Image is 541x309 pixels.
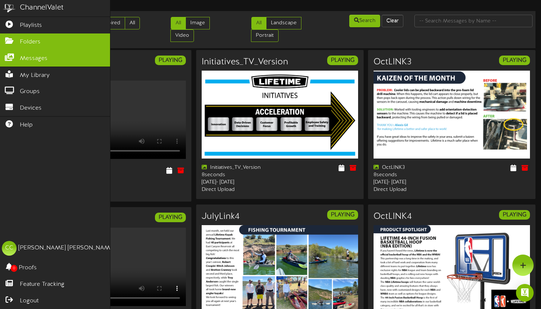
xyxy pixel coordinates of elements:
[202,164,275,171] div: Initiatives_TV_Version
[331,57,354,64] strong: PLAYING
[185,17,210,29] a: Image
[98,17,125,29] a: Expired
[202,179,275,186] div: [DATE] - [DATE]
[266,17,301,29] a: Landscape
[414,15,533,27] input: -- Search Messages by Name --
[202,186,275,193] div: Direct Upload
[349,15,380,27] button: Search
[20,88,40,96] span: Groups
[20,38,40,46] span: Folders
[159,214,182,221] strong: PLAYING
[20,104,42,113] span: Devices
[20,3,64,13] div: ChannelValet
[503,212,526,218] strong: PLAYING
[202,212,240,221] h3: JulyLink4
[382,15,403,27] button: Clear
[251,17,266,29] a: All
[516,284,534,302] div: Open Intercom Messenger
[2,241,17,256] div: CC
[20,71,50,80] span: My Library
[20,54,47,63] span: Messages
[20,297,39,305] span: Logout
[159,57,182,64] strong: PLAYING
[202,71,358,159] img: e6aa9e71-2846-4eb2-b86e-7255460fe74d.jpg
[374,186,446,193] div: Direct Upload
[20,121,33,129] span: Help
[251,29,279,42] a: Portrait
[374,179,446,186] div: [DATE] - [DATE]
[202,171,275,179] div: 8 seconds
[503,57,526,64] strong: PLAYING
[20,280,64,289] span: Feature Tracking
[374,57,411,67] h3: OctLINK3
[20,21,42,30] span: Playlists
[202,57,288,67] h3: Initiatives_TV_Version
[374,71,530,159] img: 51f9514e-4577-455f-997f-070a4e62ce1f.jpg
[19,264,37,272] span: Proofs
[11,265,17,272] span: 0
[374,212,412,221] h3: OctLINK4
[374,171,446,179] div: 8 seconds
[374,164,446,171] div: OctLINK3
[18,244,115,252] div: [PERSON_NAME] [PERSON_NAME]
[170,29,194,42] a: Video
[171,17,186,29] a: All
[125,17,140,29] a: All
[331,212,354,218] strong: PLAYING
